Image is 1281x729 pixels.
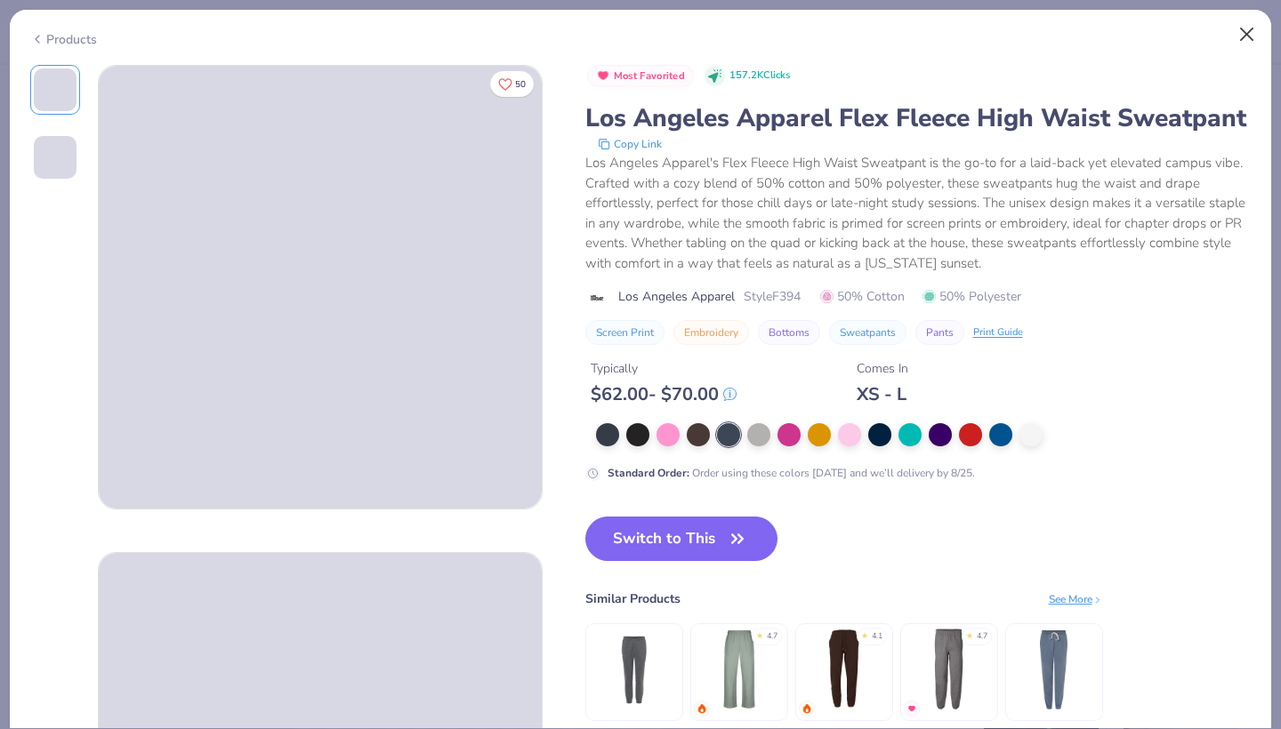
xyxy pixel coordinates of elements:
span: 50 [515,80,526,89]
div: Los Angeles Apparel Flex Fleece High Waist Sweatpant [585,101,1252,135]
button: Screen Print [585,320,665,345]
img: trending.gif [697,703,707,714]
img: Fresh Prints Gramercy Sweats [802,627,886,711]
span: Los Angeles Apparel [618,287,735,306]
img: Adidas Fleece Joggers [592,627,676,711]
button: Pants [915,320,964,345]
span: 50% Polyester [922,287,1021,306]
div: See More [1049,591,1103,607]
img: Most Favorited sort [596,68,610,83]
span: 157.2K Clicks [729,68,790,84]
div: 4.1 [872,630,882,643]
button: Embroidery [673,320,749,345]
img: Jerzees Adult 8 Oz. Nublend Fleece Sweatpants [906,627,991,711]
div: XS - L [857,383,908,405]
button: Badge Button [587,65,695,88]
div: Products [30,30,97,49]
button: Like [490,71,534,97]
div: Typically [591,359,737,378]
div: Comes In [857,359,908,378]
span: Most Favorited [614,71,685,81]
strong: Standard Order : [608,466,689,480]
div: Print Guide [973,325,1023,340]
div: ★ [756,630,763,637]
div: ★ [966,630,973,637]
img: trending.gif [802,703,812,714]
div: 4.7 [767,630,777,643]
span: 50% Cotton [820,287,905,306]
img: brand logo [585,291,609,305]
img: Fresh Prints San Diego Open Heavyweight Sweatpants [697,627,781,711]
button: Sweatpants [829,320,906,345]
div: Order using these colors [DATE] and we’ll delivery by 8/25. [608,465,975,481]
button: copy to clipboard [592,135,667,153]
img: Comfort Colors Lightweight Adult Sweatpants [1011,627,1096,711]
button: Bottoms [758,320,820,345]
button: Switch to This [585,517,778,561]
img: MostFav.gif [906,703,917,714]
div: Similar Products [585,589,681,608]
div: $ 62.00 - $ 70.00 [591,383,737,405]
div: 4.7 [977,630,987,643]
div: Los Angeles Apparel's Flex Fleece High Waist Sweatpant is the go-to for a laid-back yet elevated ... [585,153,1252,273]
span: Style F394 [744,287,801,306]
div: ★ [861,630,868,637]
button: Close [1230,18,1264,52]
